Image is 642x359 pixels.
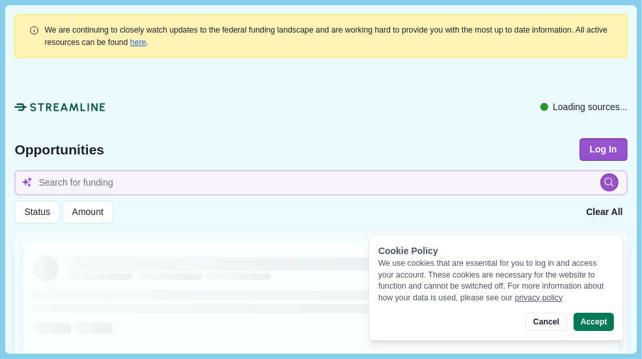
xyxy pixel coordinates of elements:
[130,38,147,47] a: here
[378,246,438,256] span: Cookie Policy
[14,143,104,156] span: Opportunities
[378,258,614,304] div: We use cookies that are essential for you to log in and access your account. These cookies are ne...
[14,170,627,195] input: Search for funding
[553,100,627,114] span: Loading sources...
[44,24,613,48] div: .
[63,201,113,223] button: Amount
[24,207,50,218] span: Status
[574,313,614,331] button: Accept
[525,313,566,331] button: Cancel
[14,201,60,223] button: Status
[72,207,104,218] span: Amount
[44,25,607,46] span: We are continuing to closely watch updates to the federal funding landscape and are working hard ...
[515,293,563,302] a: privacy policy
[579,138,628,161] button: Log In
[581,201,627,223] button: Clear All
